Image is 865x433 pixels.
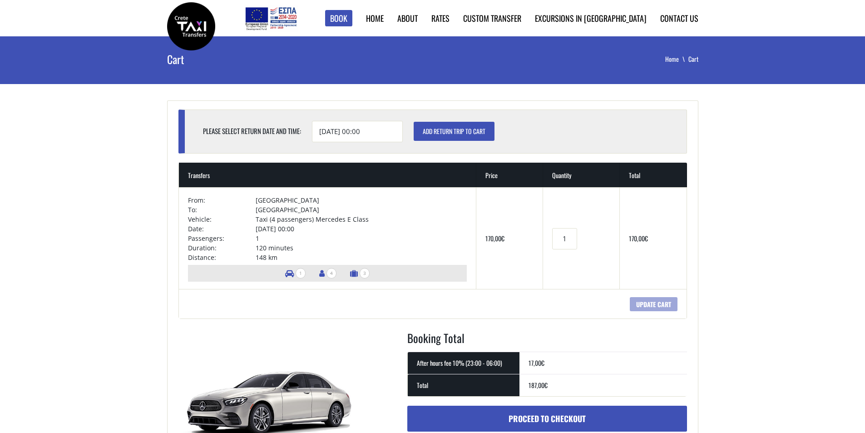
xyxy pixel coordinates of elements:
[552,228,577,249] input: Transfers quantity
[414,122,494,141] input: Add return trip to cart
[188,224,256,234] td: Date:
[501,234,504,243] span: €
[543,163,620,187] th: Quantity
[167,20,215,30] a: Crete Taxi Transfers | Crete Taxi Transfers Cart | Crete Taxi Transfers
[688,55,698,64] li: Cart
[346,265,374,282] li: Number of luggage items
[315,265,341,282] li: Number of passengers
[256,253,467,262] td: 148 km
[408,374,519,396] th: Total
[188,234,256,243] td: Passengers:
[660,12,698,24] a: Contact us
[256,224,467,234] td: [DATE] 00:00
[296,268,306,279] span: 1
[256,214,467,224] td: Taxi (4 passengers) Mercedes E Class
[256,205,467,214] td: [GEOGRAPHIC_DATA]
[188,195,256,205] td: From:
[407,330,687,352] h2: Booking Total
[188,205,256,214] td: To:
[179,163,477,187] th: Transfers
[281,265,310,282] li: Number of vehicles
[476,163,543,187] th: Price
[485,234,504,243] bdi: 170,00
[256,195,467,205] td: [GEOGRAPHIC_DATA]
[167,2,215,50] img: Crete Taxi Transfers | Crete Taxi Transfers Cart | Crete Taxi Transfers
[541,358,544,368] span: €
[665,54,688,64] a: Home
[408,352,519,374] th: After hours fee 10% (23:00 - 06:00)
[325,10,352,27] a: Book
[431,12,450,24] a: Rates
[326,268,336,279] span: 4
[535,12,647,24] a: Excursions in [GEOGRAPHIC_DATA]
[397,12,418,24] a: About
[256,234,467,243] td: 1
[203,126,301,136] label: Please select return date and time:
[529,358,544,368] bdi: 17,00
[244,5,298,32] img: e-bannersEUERDF180X90.jpg
[256,243,467,253] td: 120 minutes
[167,36,346,82] h1: Cart
[463,12,521,24] a: Custom Transfer
[544,380,548,390] span: €
[188,243,256,253] td: Duration:
[620,163,687,187] th: Total
[188,253,256,262] td: Distance:
[407,406,687,432] a: Proceed to checkout
[366,12,384,24] a: Home
[645,234,648,243] span: €
[629,234,648,243] bdi: 170,00
[630,297,677,311] input: Update cart
[188,214,256,224] td: Vehicle:
[529,380,548,390] bdi: 187,00
[360,268,370,279] span: 3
